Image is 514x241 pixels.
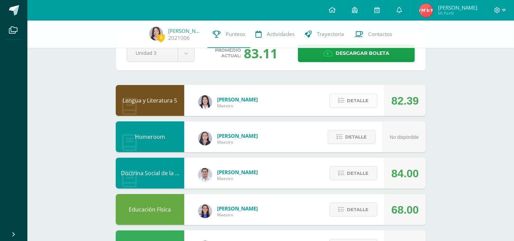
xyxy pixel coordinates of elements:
img: ca3c5678045a47df34288d126a1d4061.png [419,3,433,17]
span: No disponible [390,134,419,140]
div: Homeroom [116,121,184,152]
span: Detalle [347,94,368,107]
span: [PERSON_NAME] [217,96,258,103]
button: Detalle [329,203,377,217]
span: Trayectoria [317,31,344,38]
div: Doctrina Social de la Iglesia [116,158,184,189]
span: Promedio actual: [215,48,241,59]
a: Punteos [208,21,250,48]
span: [PERSON_NAME] [217,132,258,139]
span: Unidad 3 [136,45,169,61]
span: Descargar boleta [336,45,389,62]
img: 0eea5a6ff783132be5fd5ba128356f6f.png [198,204,212,218]
a: Actividades [250,21,300,48]
span: Detalle [347,203,368,216]
span: Punteos [226,31,245,38]
span: Detalle [345,131,367,143]
span: Maestro [217,176,258,181]
a: Descargar boleta [298,45,415,62]
button: Detalle [329,94,377,108]
img: 35694fb3d471466e11a043d39e0d13e5.png [198,132,212,145]
img: 15aaa72b904403ebb7ec886ca542c491.png [198,168,212,182]
span: 3 [157,33,165,42]
span: Detalle [347,167,368,180]
span: Maestro [217,103,258,109]
span: Maestro [217,212,258,218]
span: Mi Perfil [438,10,477,16]
div: Lengua y Literatura 5 [116,85,184,116]
div: 84.00 [391,158,419,189]
a: 2021006 [168,34,190,41]
a: [PERSON_NAME] [168,27,202,34]
a: Trayectoria [300,21,349,48]
img: 3e8caf98d58fd82dbc8d372b63dd9bb0.png [149,27,163,40]
button: Detalle [328,130,376,144]
span: [PERSON_NAME] [217,205,258,212]
div: 83.11 [244,44,278,62]
div: 82.39 [391,85,419,116]
div: 68.00 [391,194,419,225]
span: Maestro [217,139,258,145]
a: Contactos [349,21,397,48]
span: [PERSON_NAME] [217,169,258,176]
div: Educación Física [116,194,184,225]
img: fd1196377973db38ffd7ffd912a4bf7e.png [198,95,212,109]
span: [PERSON_NAME] [438,4,477,11]
span: Actividades [267,31,294,38]
span: Contactos [368,31,392,38]
button: Detalle [329,166,377,180]
a: Unidad 3 [127,45,194,62]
